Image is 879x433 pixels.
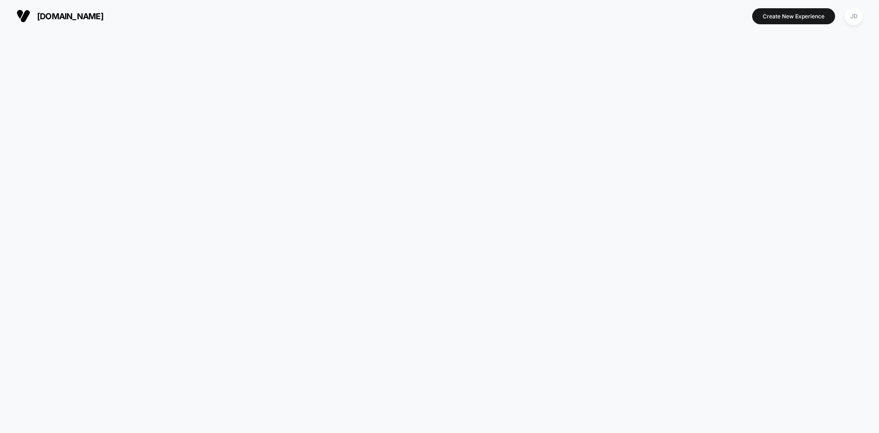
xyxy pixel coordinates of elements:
button: Create New Experience [752,8,835,24]
button: [DOMAIN_NAME] [14,9,106,23]
span: [DOMAIN_NAME] [37,11,103,21]
button: JD [842,7,865,26]
div: JD [845,7,863,25]
img: Visually logo [16,9,30,23]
